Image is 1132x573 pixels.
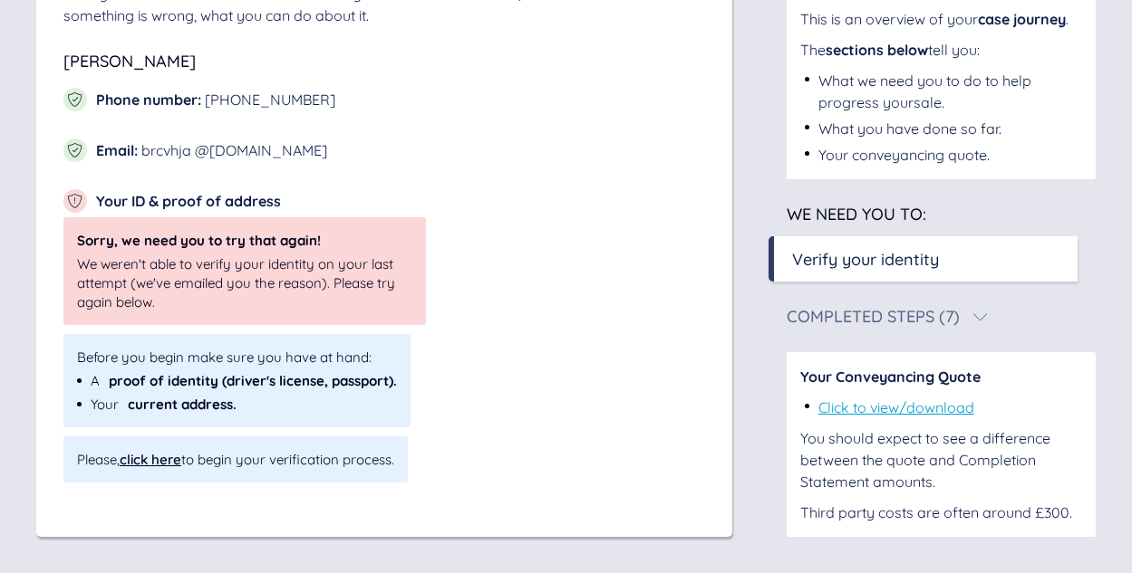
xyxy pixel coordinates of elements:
[787,204,926,224] span: We need you to:
[96,139,327,161] div: brcvhja @[DOMAIN_NAME]
[792,247,939,272] div: Verify your identity
[77,348,397,367] span: Before you begin make sure you have at hand:
[96,141,138,159] span: Email :
[96,89,335,110] div: [PHONE_NUMBER]
[800,8,1082,30] div: This is an overview of your .
[120,451,181,468] div: click here
[800,39,1082,61] div: The tell you:
[818,118,1001,139] div: What you have done so far.
[818,144,990,166] div: Your conveyancing quote.
[800,368,981,386] span: Your Conveyancing Quote
[787,309,960,325] div: Completed Steps (7)
[96,192,281,210] span: Your ID & proof of address
[63,51,196,72] span: [PERSON_NAME]
[109,371,397,390] span: proof of identity (driver's license, passport).
[800,427,1082,492] div: You should expect to see a difference between the quote and Completion Statement amounts.
[826,41,928,59] span: sections below
[77,254,412,311] div: We weren't able to verify your identity on your last attempt (we've emailed you the reason). Plea...
[77,371,397,390] div: A
[818,398,974,416] a: Click to view/download
[77,395,397,414] div: Your
[978,10,1066,28] span: case journey
[818,70,1082,113] div: What we need you to do to help progress your sale .
[800,501,1082,523] div: Third party costs are often around £300.
[77,450,394,469] span: Please, to begin your verification process.
[96,91,201,109] span: Phone number :
[128,395,237,414] span: current address.
[77,232,321,249] span: Sorry, we need you to try that again!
